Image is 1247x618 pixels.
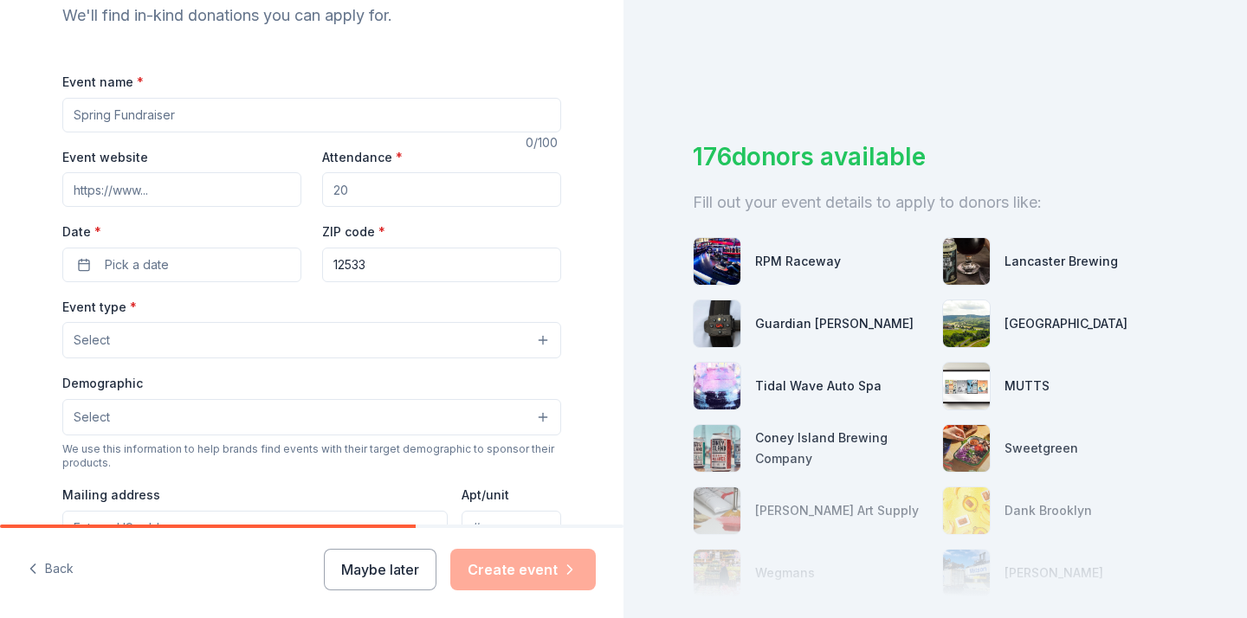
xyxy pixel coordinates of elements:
[693,189,1178,216] div: Fill out your event details to apply to donors like:
[62,486,160,504] label: Mailing address
[324,549,436,590] button: Maybe later
[755,313,914,334] div: Guardian [PERSON_NAME]
[322,172,561,207] input: 20
[694,300,740,347] img: photo for Guardian Angel Device
[322,149,403,166] label: Attendance
[462,486,509,504] label: Apt/unit
[462,511,561,545] input: #
[74,330,110,351] span: Select
[62,442,561,470] div: We use this information to help brands find events with their target demographic to sponsor their...
[526,132,561,153] div: 0 /100
[74,407,110,428] span: Select
[28,551,74,588] button: Back
[62,322,561,358] button: Select
[943,238,990,285] img: photo for Lancaster Brewing
[62,375,143,392] label: Demographic
[62,74,144,91] label: Event name
[693,138,1178,175] div: 176 donors available
[1005,313,1127,334] div: [GEOGRAPHIC_DATA]
[694,363,740,409] img: photo for Tidal Wave Auto Spa
[62,399,561,435] button: Select
[62,248,301,282] button: Pick a date
[62,223,301,241] label: Date
[62,149,148,166] label: Event website
[62,511,448,545] input: Enter a US address
[755,251,841,272] div: RPM Raceway
[1005,376,1050,396] div: MUTTS
[105,254,169,275] span: Pick a date
[943,300,990,347] img: photo for Greek Peak Mountain Resort
[62,172,301,207] input: https://www...
[322,248,561,282] input: 12345 (U.S. only)
[62,299,137,316] label: Event type
[322,223,385,241] label: ZIP code
[62,2,561,29] div: We'll find in-kind donations you can apply for.
[1005,251,1118,272] div: Lancaster Brewing
[694,238,740,285] img: photo for RPM Raceway
[755,376,882,396] div: Tidal Wave Auto Spa
[62,98,561,132] input: Spring Fundraiser
[943,363,990,409] img: photo for MUTTS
